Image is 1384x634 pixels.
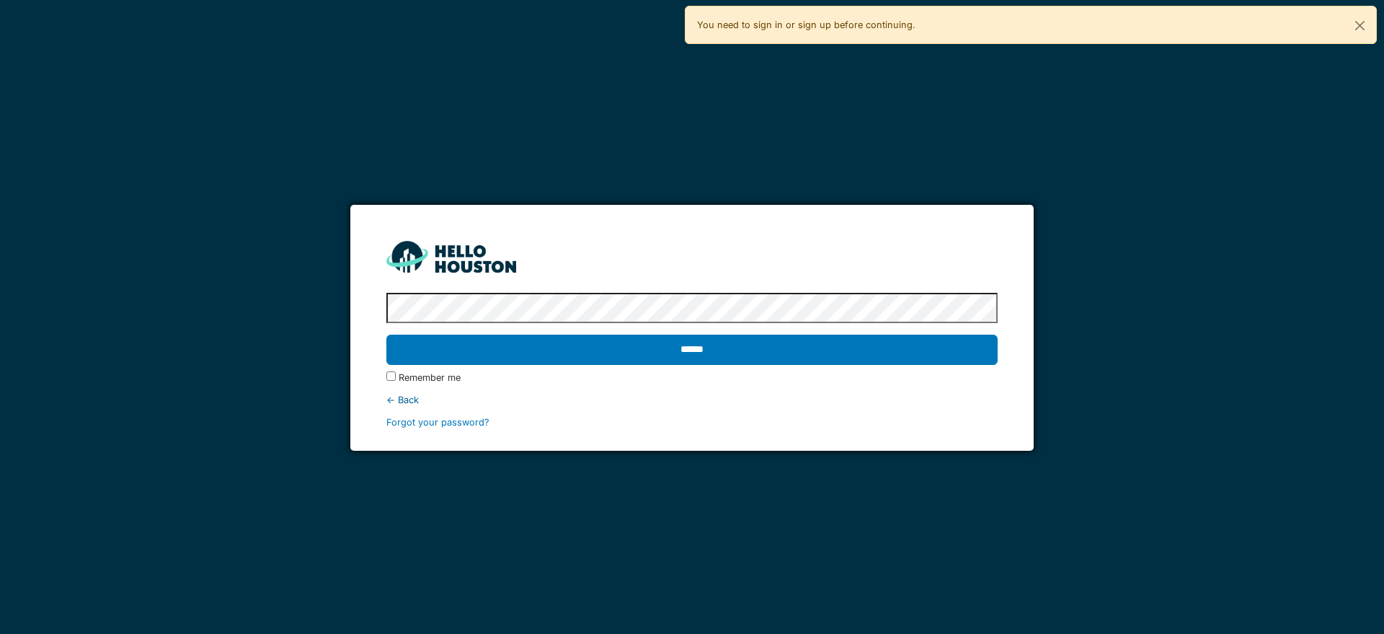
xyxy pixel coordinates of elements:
[386,393,997,407] div: ← Back
[1344,6,1376,45] button: Close
[399,371,461,384] label: Remember me
[386,241,516,272] img: HH_line-BYnF2_Hg.png
[386,417,489,428] a: Forgot your password?
[685,6,1377,44] div: You need to sign in or sign up before continuing.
